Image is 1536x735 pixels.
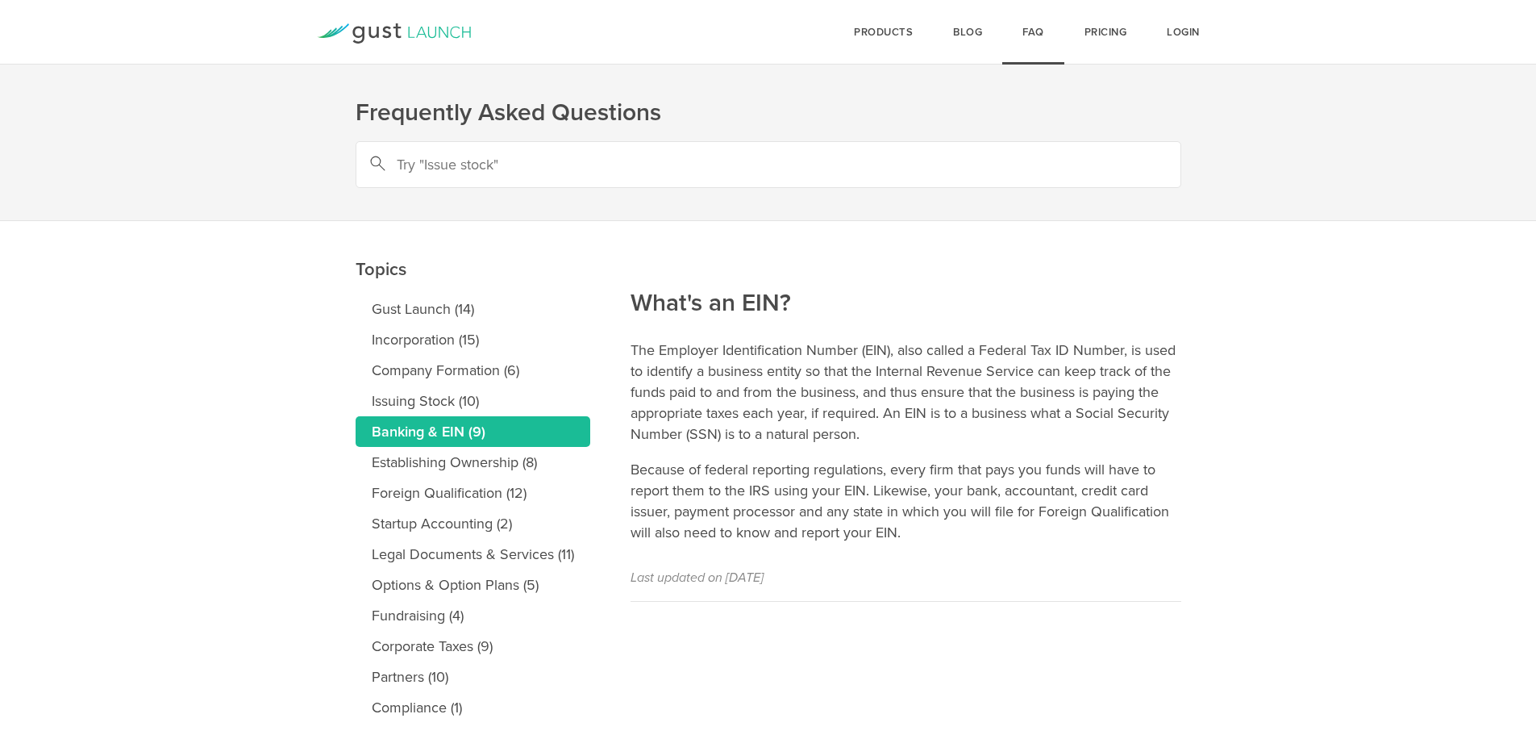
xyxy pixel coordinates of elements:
[356,324,590,355] a: Incorporation (15)
[356,478,590,508] a: Foreign Qualification (12)
[631,340,1181,445] p: The Employer Identification Number (EIN), also called a Federal Tax ID Number, is used to identif...
[356,294,590,324] a: Gust Launch (14)
[356,416,590,447] a: Banking & EIN (9)
[356,508,590,539] a: Startup Accounting (2)
[356,539,590,570] a: Legal Documents & Services (11)
[356,570,590,600] a: Options & Option Plans (5)
[356,144,590,286] h2: Topics
[356,692,590,723] a: Compliance (1)
[631,459,1181,543] p: Because of federal reporting regulations, every firm that pays you funds will have to report them...
[356,97,1181,129] h1: Frequently Asked Questions
[631,178,1181,319] h2: What's an EIN?
[356,447,590,478] a: Establishing Ownership (8)
[356,600,590,631] a: Fundraising (4)
[356,631,590,662] a: Corporate Taxes (9)
[356,386,590,416] a: Issuing Stock (10)
[631,567,1181,588] p: Last updated on [DATE]
[356,355,590,386] a: Company Formation (6)
[356,141,1181,188] input: Try "Issue stock"
[356,662,590,692] a: Partners (10)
